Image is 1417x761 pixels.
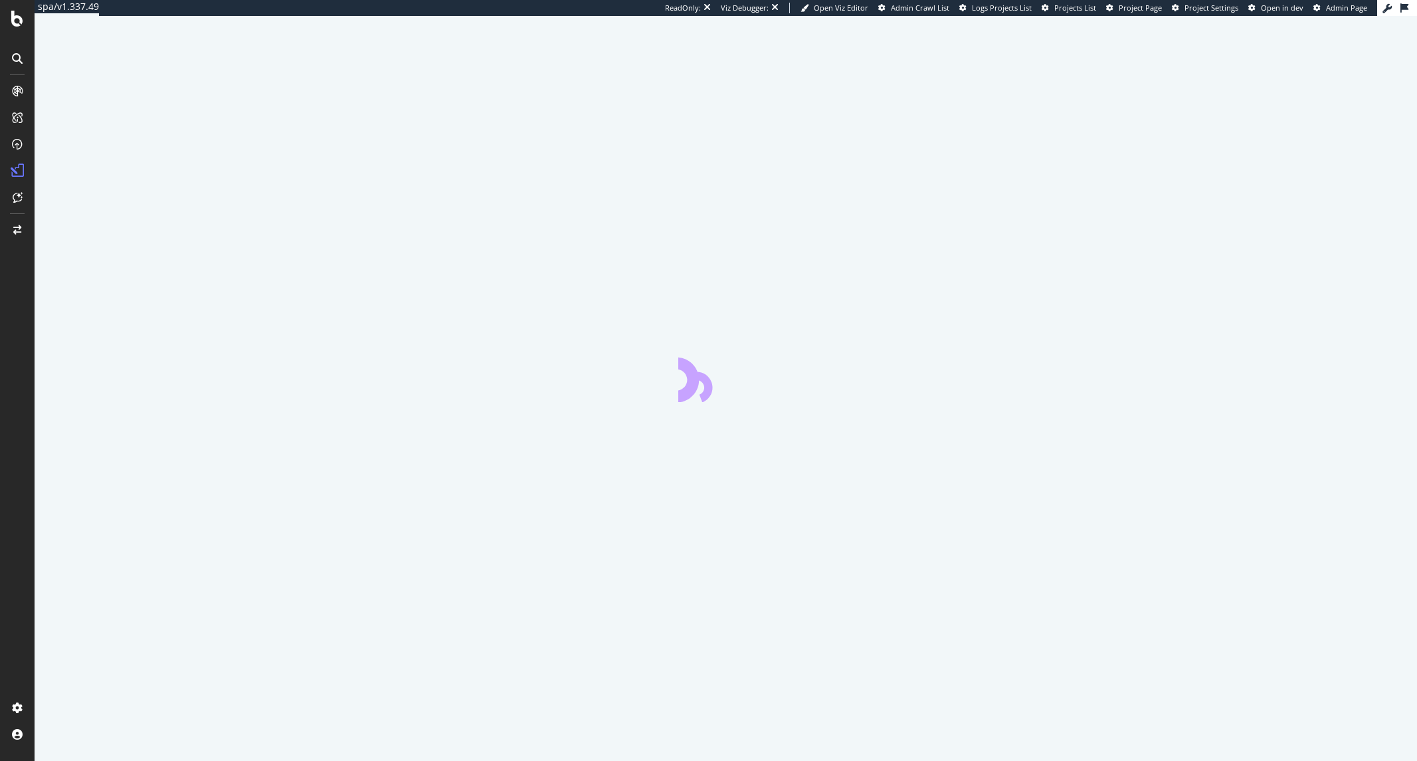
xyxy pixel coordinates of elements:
[1184,3,1238,13] span: Project Settings
[1326,3,1367,13] span: Admin Page
[1313,3,1367,13] a: Admin Page
[801,3,868,13] a: Open Viz Editor
[721,3,769,13] div: Viz Debugger:
[1054,3,1096,13] span: Projects List
[1261,3,1303,13] span: Open in dev
[891,3,949,13] span: Admin Crawl List
[972,3,1032,13] span: Logs Projects List
[678,354,774,402] div: animation
[1248,3,1303,13] a: Open in dev
[1172,3,1238,13] a: Project Settings
[1042,3,1096,13] a: Projects List
[959,3,1032,13] a: Logs Projects List
[1106,3,1162,13] a: Project Page
[814,3,868,13] span: Open Viz Editor
[1119,3,1162,13] span: Project Page
[878,3,949,13] a: Admin Crawl List
[665,3,701,13] div: ReadOnly:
